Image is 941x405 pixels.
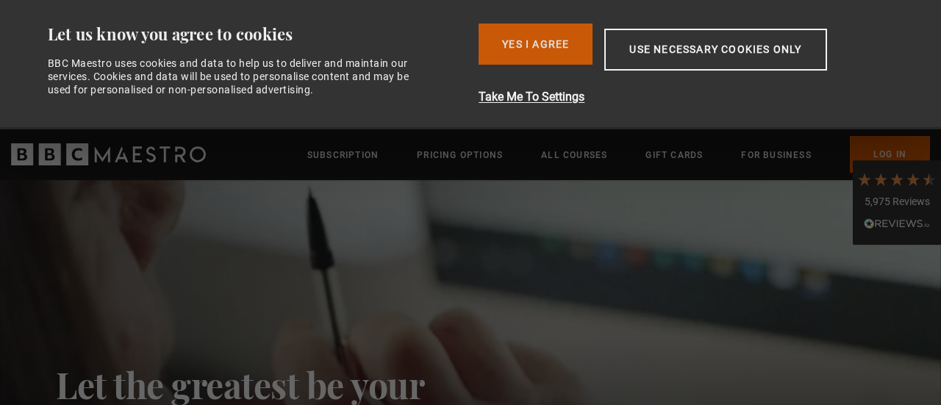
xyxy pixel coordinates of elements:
[417,148,503,162] a: Pricing Options
[479,24,593,65] button: Yes I Agree
[856,171,937,187] div: 4.7 Stars
[645,148,703,162] a: Gift Cards
[11,143,206,165] svg: BBC Maestro
[604,29,826,71] button: Use necessary cookies only
[307,136,930,173] nav: Primary
[307,148,379,162] a: Subscription
[541,148,607,162] a: All Courses
[853,160,941,245] div: 5,975 ReviewsRead All Reviews
[864,218,930,229] img: REVIEWS.io
[48,57,426,97] div: BBC Maestro uses cookies and data to help us to deliver and maintain our services. Cookies and da...
[850,136,930,173] a: Log In
[856,216,937,234] div: Read All Reviews
[741,148,811,162] a: For business
[856,195,937,209] div: 5,975 Reviews
[479,88,904,106] button: Take Me To Settings
[48,24,468,45] div: Let us know you agree to cookies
